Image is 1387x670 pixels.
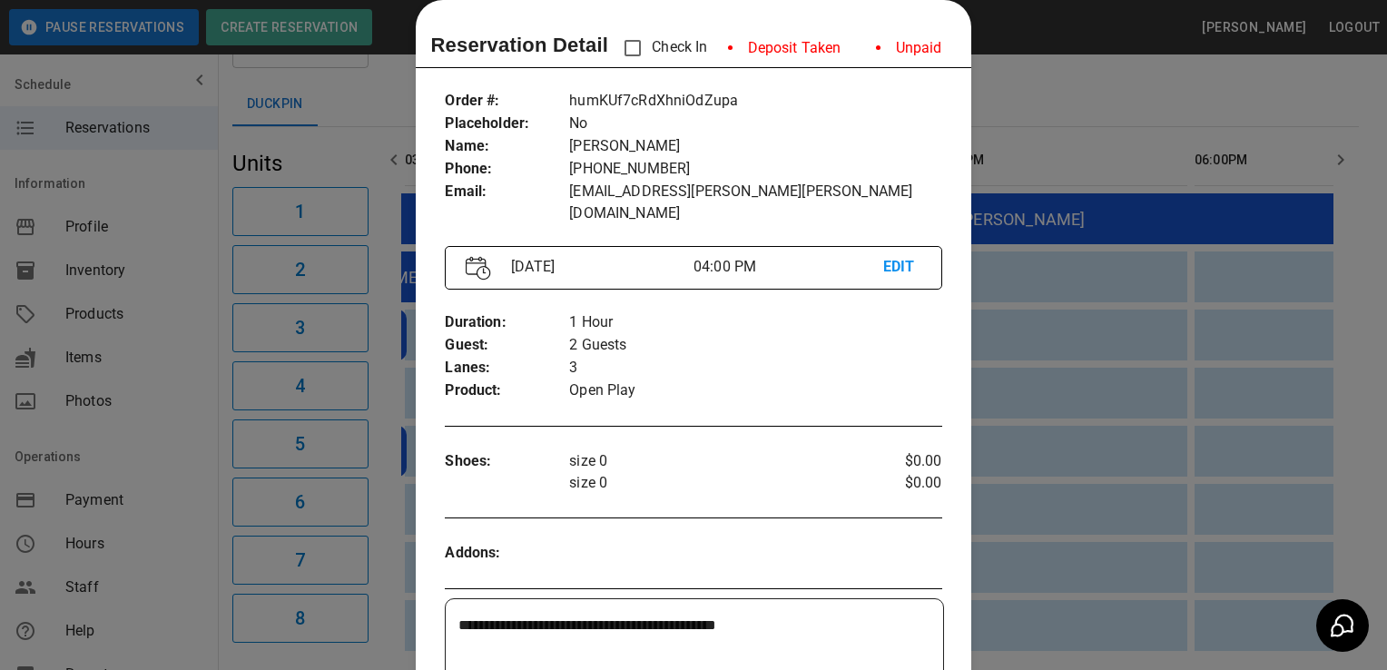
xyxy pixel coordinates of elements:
p: Product : [445,379,569,402]
p: Placeholder : [445,113,569,135]
p: 1 Hour [569,311,941,334]
p: size 0 [569,472,859,494]
p: humKUf7cRdXhniOdZupa [569,90,941,113]
p: [PHONE_NUMBER] [569,158,941,181]
p: Reservation Detail [430,30,608,60]
p: Duration : [445,311,569,334]
p: No [569,113,941,135]
p: Order # : [445,90,569,113]
p: Open Play [569,379,941,402]
p: $0.00 [859,450,941,472]
p: [DATE] [504,256,693,278]
li: Unpaid [861,30,957,66]
p: [PERSON_NAME] [569,135,941,158]
p: Check In [614,29,707,67]
p: [EMAIL_ADDRESS][PERSON_NAME][PERSON_NAME][DOMAIN_NAME] [569,181,941,224]
p: Phone : [445,158,569,181]
p: size 0 [569,450,859,472]
li: Deposit Taken [713,30,856,66]
p: 04:00 PM [693,256,883,278]
p: Name : [445,135,569,158]
p: Lanes : [445,357,569,379]
img: Vector [466,256,491,281]
p: Guest : [445,334,569,357]
p: Shoes : [445,450,569,473]
p: EDIT [883,256,921,279]
p: Email : [445,181,569,203]
p: 2 Guests [569,334,941,357]
p: 3 [569,357,941,379]
p: Addons : [445,542,569,565]
p: $0.00 [859,472,941,494]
